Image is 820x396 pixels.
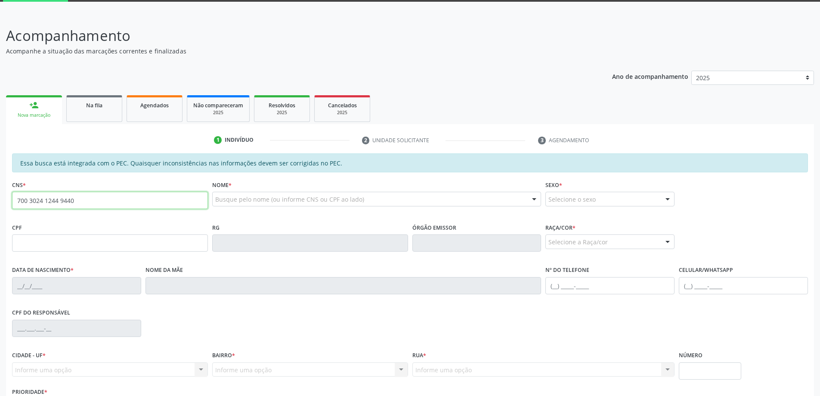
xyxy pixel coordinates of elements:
label: Nº do Telefone [545,264,589,277]
span: Selecione o sexo [548,195,596,204]
label: RG [212,221,220,234]
label: Número [679,349,702,362]
label: Bairro [212,349,235,362]
span: Na fila [86,102,102,109]
span: Busque pelo nome (ou informe CNS ou CPF ao lado) [215,195,364,204]
label: CPF [12,221,22,234]
label: Órgão emissor [412,221,456,234]
span: Não compareceram [193,102,243,109]
label: Nome da mãe [145,264,183,277]
input: ___.___.___-__ [12,320,141,337]
label: Raça/cor [545,221,576,234]
label: CNS [12,178,26,192]
label: Celular/WhatsApp [679,264,733,277]
div: 2025 [321,109,364,116]
p: Acompanhamento [6,25,572,47]
div: 2025 [193,109,243,116]
input: (__) _____-_____ [679,277,808,294]
div: person_add [29,100,39,110]
input: (__) _____-_____ [545,277,675,294]
label: Sexo [545,178,562,192]
span: Cancelados [328,102,357,109]
input: __/__/____ [12,277,141,294]
label: Rua [412,349,426,362]
div: Nova marcação [12,112,56,118]
div: 1 [214,136,222,144]
label: Cidade - UF [12,349,46,362]
label: Data de nascimento [12,264,74,277]
label: Nome [212,178,232,192]
label: CPF do responsável [12,306,70,320]
span: Agendados [140,102,169,109]
div: Essa busca está integrada com o PEC. Quaisquer inconsistências nas informações devem ser corrigid... [12,153,808,172]
p: Ano de acompanhamento [612,71,688,81]
p: Acompanhe a situação das marcações correntes e finalizadas [6,47,572,56]
div: 2025 [260,109,303,116]
div: Indivíduo [225,136,254,144]
span: Resolvidos [269,102,295,109]
span: Selecione a Raça/cor [548,237,608,246]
